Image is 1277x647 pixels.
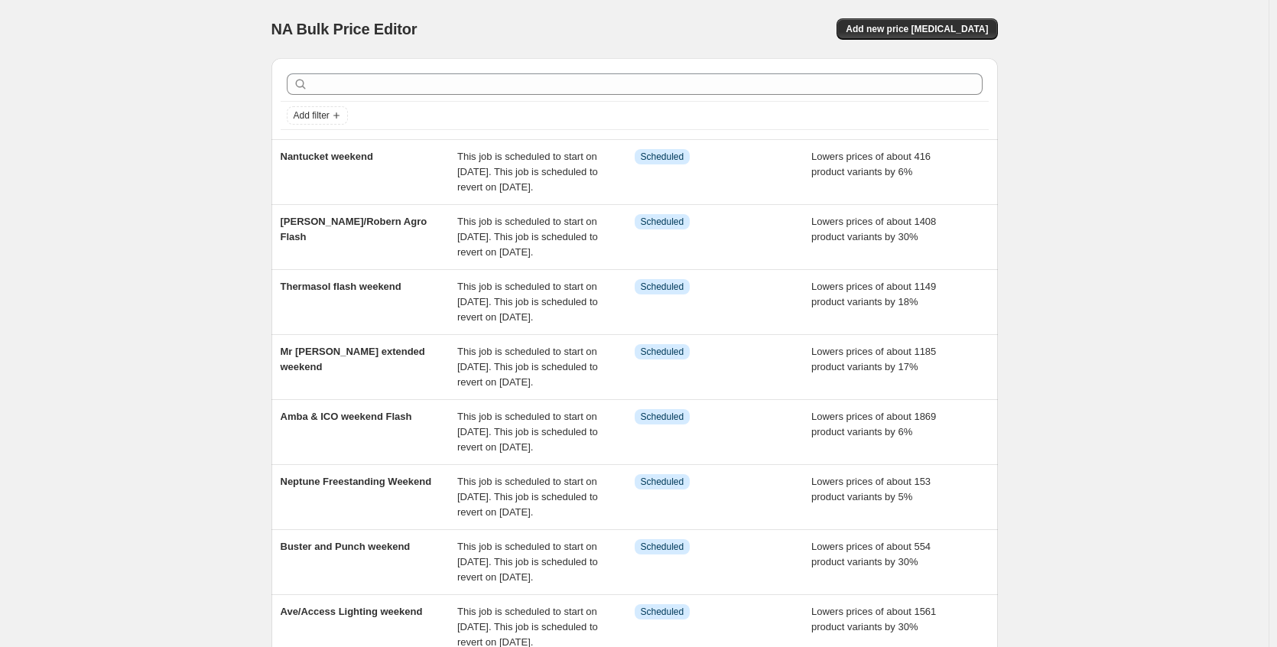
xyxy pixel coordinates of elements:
[641,411,684,423] span: Scheduled
[811,281,936,307] span: Lowers prices of about 1149 product variants by 18%
[457,411,598,453] span: This job is scheduled to start on [DATE]. This job is scheduled to revert on [DATE].
[281,476,432,487] span: Neptune Freestanding Weekend
[811,346,936,372] span: Lowers prices of about 1185 product variants by 17%
[641,216,684,228] span: Scheduled
[457,216,598,258] span: This job is scheduled to start on [DATE]. This job is scheduled to revert on [DATE].
[287,106,348,125] button: Add filter
[811,151,931,177] span: Lowers prices of about 416 product variants by 6%
[846,23,988,35] span: Add new price [MEDICAL_DATA]
[837,18,997,40] button: Add new price [MEDICAL_DATA]
[281,281,401,292] span: Thermasol flash weekend
[281,606,423,617] span: Ave/Access Lighting weekend
[811,216,936,242] span: Lowers prices of about 1408 product variants by 30%
[811,476,931,502] span: Lowers prices of about 153 product variants by 5%
[281,151,373,162] span: Nantucket weekend
[641,151,684,163] span: Scheduled
[281,346,425,372] span: Mr [PERSON_NAME] extended weekend
[641,606,684,618] span: Scheduled
[271,21,418,37] span: NA Bulk Price Editor
[457,281,598,323] span: This job is scheduled to start on [DATE]. This job is scheduled to revert on [DATE].
[457,151,598,193] span: This job is scheduled to start on [DATE]. This job is scheduled to revert on [DATE].
[641,346,684,358] span: Scheduled
[641,281,684,293] span: Scheduled
[281,411,412,422] span: Amba & ICO weekend Flash
[281,541,411,552] span: Buster and Punch weekend
[457,476,598,518] span: This job is scheduled to start on [DATE]. This job is scheduled to revert on [DATE].
[281,216,427,242] span: [PERSON_NAME]/Robern Agro Flash
[641,476,684,488] span: Scheduled
[294,109,330,122] span: Add filter
[811,541,931,567] span: Lowers prices of about 554 product variants by 30%
[457,541,598,583] span: This job is scheduled to start on [DATE]. This job is scheduled to revert on [DATE].
[641,541,684,553] span: Scheduled
[811,411,936,437] span: Lowers prices of about 1869 product variants by 6%
[811,606,936,632] span: Lowers prices of about 1561 product variants by 30%
[457,346,598,388] span: This job is scheduled to start on [DATE]. This job is scheduled to revert on [DATE].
